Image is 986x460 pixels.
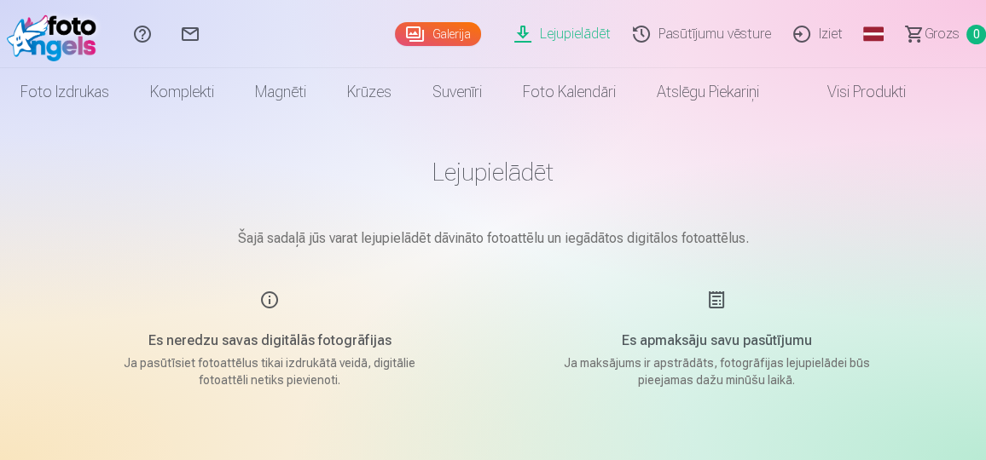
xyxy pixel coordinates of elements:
a: Atslēgu piekariņi [636,68,780,116]
a: Krūzes [327,68,412,116]
a: Magnēti [235,68,327,116]
img: /fa1 [7,7,105,61]
span: 0 [966,25,986,44]
p: Ja pasūtīsiet fotoattēlus tikai izdrukātā veidā, digitālie fotoattēli netiks pievienoti. [107,354,432,388]
a: Foto kalendāri [502,68,636,116]
a: Visi produkti [780,68,926,116]
h1: Lejupielādēt [67,157,919,187]
a: Komplekti [130,68,235,116]
a: Suvenīri [412,68,502,116]
a: Galerija [395,22,481,46]
p: Ja maksājums ir apstrādāts, fotogrāfijas lejupielādei būs pieejamas dažu minūšu laikā. [554,354,879,388]
p: Šajā sadaļā jūs varat lejupielādēt dāvināto fotoattēlu un iegādātos digitālos fotoattēlus. [67,228,919,249]
span: Grozs [925,24,960,44]
h5: Es apmaksāju savu pasūtījumu [554,331,879,351]
h5: Es neredzu savas digitālās fotogrāfijas [107,331,432,351]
